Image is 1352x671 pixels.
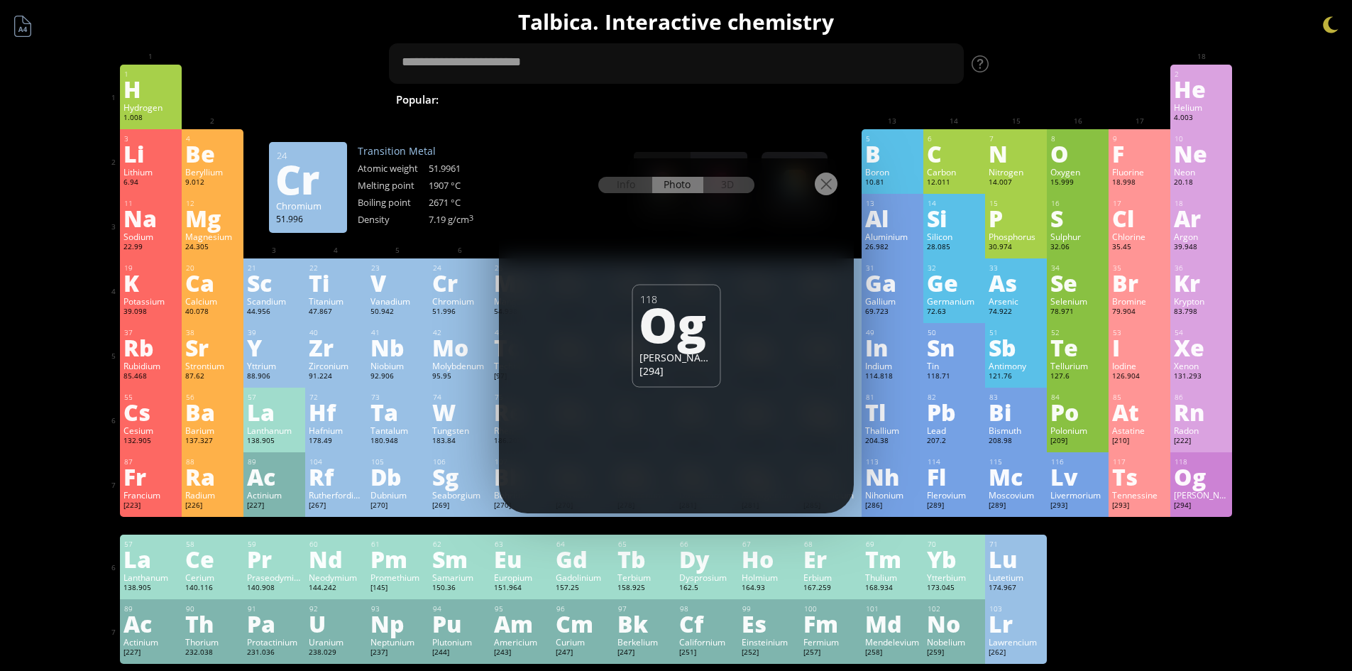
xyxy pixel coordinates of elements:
div: Strontium [185,360,240,371]
div: Antimony [989,360,1043,371]
div: 132.905 [123,436,178,447]
div: Carbon [927,166,982,178]
div: 39.098 [123,307,178,318]
div: O [1050,142,1105,165]
div: 2671 °C [429,196,500,209]
div: 84 [1051,393,1105,402]
div: 33 [989,263,1043,273]
div: [294] [1174,501,1229,512]
div: Na [123,207,178,229]
div: 95.95 [432,371,487,383]
div: 88.906 [247,371,302,383]
div: 6.94 [123,178,178,189]
div: Mc [989,465,1043,488]
div: [269] [432,501,487,512]
div: 41 [371,328,425,337]
div: Lanthanum [247,425,302,436]
div: C [927,142,982,165]
div: 73 [371,393,425,402]
div: Br [1112,271,1167,294]
div: 42 [433,328,487,337]
div: Tantalum [370,425,425,436]
div: Bi [989,400,1043,423]
div: 35 [1113,263,1167,273]
div: Manganese [494,295,549,307]
div: 114.818 [865,371,920,383]
div: 186.207 [494,436,549,447]
div: 20.18 [1174,178,1229,189]
div: Si [927,207,982,229]
div: Krypton [1174,295,1229,307]
div: Nitrogen [989,166,1043,178]
div: Transition Metal [358,144,500,158]
div: 78.971 [1050,307,1105,318]
div: 82 [928,393,982,402]
div: La [247,400,302,423]
div: K [123,271,178,294]
div: 22.99 [123,242,178,253]
div: Cs [123,400,178,423]
div: 23 [371,263,425,273]
div: Ne [1174,142,1229,165]
div: 18 [1175,199,1229,208]
div: 11 [124,199,178,208]
div: Astatine [1112,425,1167,436]
div: Cesium [123,425,178,436]
div: 87 [124,457,178,467]
div: [210] [1112,436,1167,447]
div: Silicon [927,231,982,242]
div: Vanadium [370,295,425,307]
h1: Talbica. Interactive chemistry [109,7,1244,36]
div: Mn [494,271,549,294]
div: [226] [185,501,240,512]
div: Info [598,177,653,193]
div: 75 [495,393,549,402]
div: Beryllium [185,166,240,178]
div: 35.45 [1112,242,1167,253]
div: Aluminium [865,231,920,242]
div: Pb [927,400,982,423]
div: Chlorine [1112,231,1167,242]
div: 7.19 g/cm [429,213,500,226]
div: 8 [1051,134,1105,143]
div: 1.008 [123,113,178,124]
div: Og [639,299,710,347]
div: Melting point [358,179,429,192]
div: Nh [865,465,920,488]
div: 24.305 [185,242,240,253]
div: 57 [248,393,302,402]
div: 19 [124,263,178,273]
div: 55 [124,393,178,402]
div: 12.011 [927,178,982,189]
div: Density [358,213,429,226]
div: 204.38 [865,436,920,447]
div: 50 [928,328,982,337]
div: 10 [1175,134,1229,143]
div: 9.012 [185,178,240,189]
div: 114 [928,457,982,467]
div: 183.84 [432,436,487,447]
div: [227] [247,501,302,512]
div: Cr [432,271,487,294]
div: 17 [1113,199,1167,208]
div: 51.996 [276,213,340,224]
div: 113 [866,457,920,467]
div: 79.904 [1112,307,1167,318]
div: Ta [370,400,425,423]
div: 89 [248,457,302,467]
div: 81 [866,393,920,402]
div: 9 [1113,134,1167,143]
div: Gallium [865,295,920,307]
div: [286] [865,501,920,512]
div: 51.9961 [429,162,500,175]
div: Iodine [1112,360,1167,371]
div: 2 [1175,70,1229,79]
div: 21 [248,263,302,273]
div: Mg [185,207,240,229]
div: [222] [1174,436,1229,447]
div: Se [1050,271,1105,294]
div: Sg [432,465,487,488]
div: 47.867 [309,307,363,318]
div: Xe [1174,336,1229,359]
div: 92.906 [370,371,425,383]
